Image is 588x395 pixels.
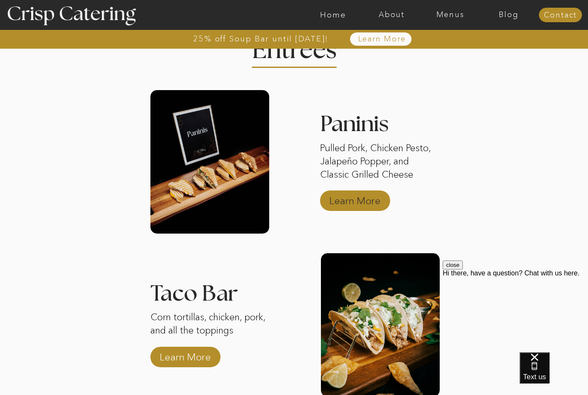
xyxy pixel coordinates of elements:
[150,283,269,293] h3: Taco Bar
[479,11,538,19] a: Blog
[252,38,336,55] h2: Entrees
[162,35,359,43] a: 25% off Soup Bar until [DATE]!
[443,260,588,363] iframe: podium webchat widget prompt
[304,11,362,19] a: Home
[539,11,582,20] a: Contact
[338,35,426,44] a: Learn More
[320,142,439,183] p: Pulled Pork, Chicken Pesto, Jalapeño Popper, and Classic Grilled Cheese
[421,11,479,19] a: Menus
[320,113,439,140] h3: Paninis
[520,352,588,395] iframe: podium webchat widget bubble
[326,186,383,211] a: Learn More
[150,311,269,352] p: Corn tortillas, chicken, pork, and all the toppings
[157,342,214,367] a: Learn More
[362,11,421,19] a: About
